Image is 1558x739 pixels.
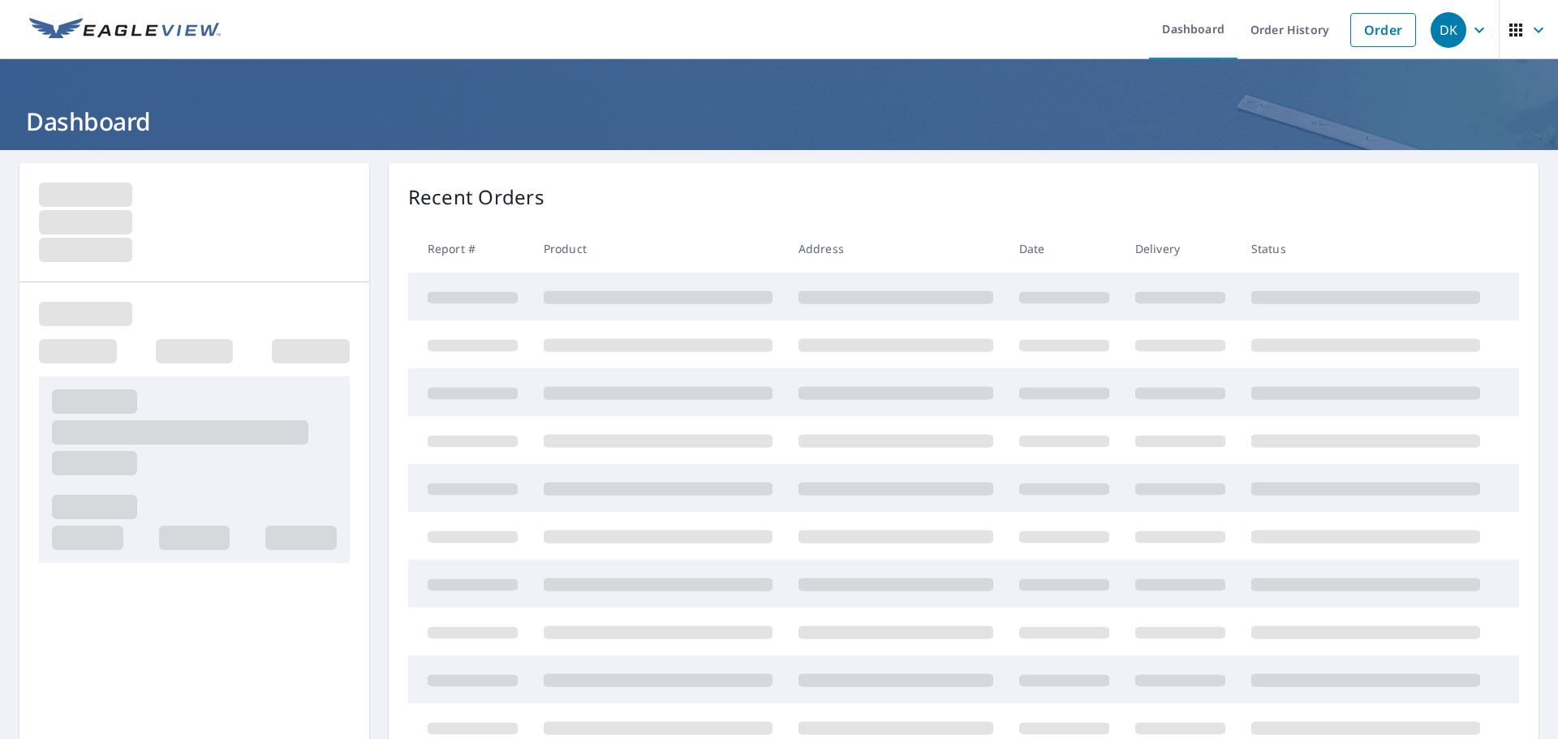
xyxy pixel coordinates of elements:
[1122,225,1238,273] th: Delivery
[1238,225,1493,273] th: Status
[408,225,531,273] th: Report #
[408,183,544,212] p: Recent Orders
[1431,12,1466,48] div: DK
[1350,13,1416,47] a: Order
[19,105,1539,138] h1: Dashboard
[785,225,1006,273] th: Address
[29,18,221,42] img: EV Logo
[531,225,785,273] th: Product
[1006,225,1122,273] th: Date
